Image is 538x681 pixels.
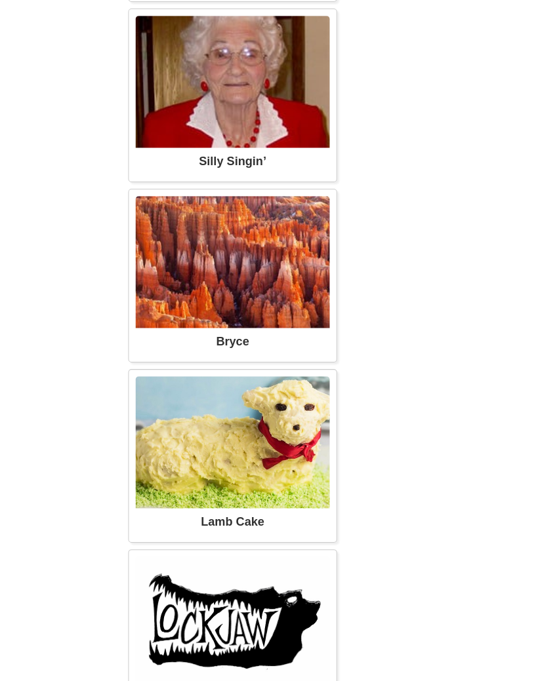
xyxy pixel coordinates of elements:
[136,374,329,505] img: Poem Image
[136,16,329,147] img: Poem Image
[136,505,329,532] div: Lamb Cake
[136,147,329,174] div: Silly Singin’
[136,326,329,353] div: Bryce
[136,195,329,353] a: Poem Image Bryce
[136,16,329,174] a: Poem Image Silly Singin’
[136,374,329,532] a: Poem Image Lamb Cake
[136,195,329,326] img: Poem Image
